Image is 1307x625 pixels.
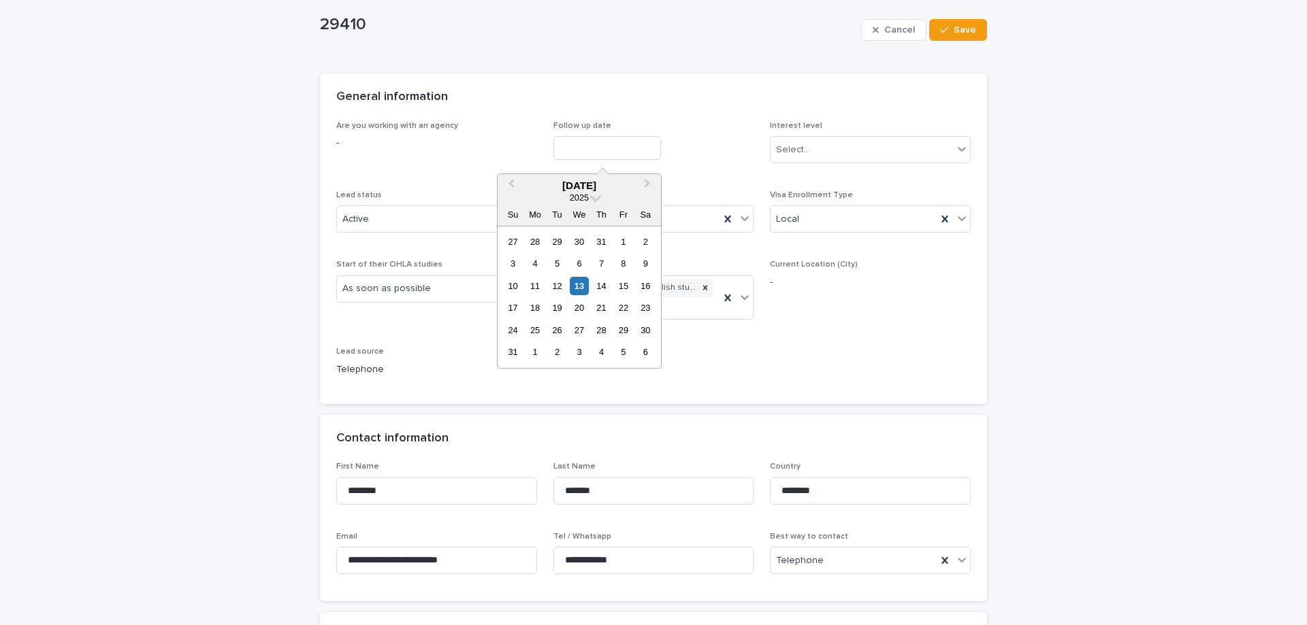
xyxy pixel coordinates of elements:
[502,231,656,363] div: month 2025-08
[504,233,522,251] div: Choose Sunday, July 27th, 2025
[770,191,853,199] span: Visa Enrollment Type
[636,343,655,361] div: Choose Saturday, September 6th, 2025
[342,212,369,226] span: Active
[548,343,566,361] div: Choose Tuesday, September 2nd, 2025
[570,343,588,361] div: Choose Wednesday, September 3rd, 2025
[553,533,611,541] span: Tel / Whatsapp
[592,321,611,339] div: Choose Thursday, August 28th, 2025
[614,233,632,251] div: Choose Friday, August 1st, 2025
[336,191,382,199] span: Lead status
[504,343,522,361] div: Choose Sunday, August 31st, 2025
[526,254,544,273] div: Choose Monday, August 4th, 2025
[776,143,810,157] div: Select...
[570,192,589,203] span: 2025
[770,260,858,269] span: Current Location (City)
[336,136,537,150] p: -
[636,321,655,339] div: Choose Saturday, August 30th, 2025
[570,277,588,295] div: Choose Wednesday, August 13th, 2025
[614,205,632,224] div: Fr
[570,299,588,317] div: Choose Wednesday, August 20th, 2025
[504,321,522,339] div: Choose Sunday, August 24th, 2025
[548,233,566,251] div: Choose Tuesday, July 29th, 2025
[770,533,848,541] span: Best way to contact
[614,254,632,273] div: Choose Friday, August 8th, 2025
[526,277,544,295] div: Choose Monday, August 11th, 2025
[614,321,632,339] div: Choose Friday, August 29th, 2025
[548,205,566,224] div: Tu
[553,122,611,130] span: Follow up date
[504,205,522,224] div: Su
[320,15,856,35] p: 29410
[614,343,632,361] div: Choose Friday, September 5th, 2025
[592,205,611,224] div: Th
[548,321,566,339] div: Choose Tuesday, August 26th, 2025
[504,299,522,317] div: Choose Sunday, August 17th, 2025
[548,254,566,273] div: Choose Tuesday, August 5th, 2025
[526,205,544,224] div: Mo
[929,19,987,41] button: Save
[336,122,458,130] span: Are you working with an agency
[336,90,448,105] h2: General information
[570,233,588,251] div: Choose Wednesday, July 30th, 2025
[342,282,431,296] span: As soon as possible
[614,299,632,317] div: Choose Friday, August 22nd, 2025
[336,462,379,471] span: First Name
[770,122,822,130] span: Interest level
[592,299,611,317] div: Choose Thursday, August 21st, 2025
[548,277,566,295] div: Choose Tuesday, August 12th, 2025
[861,19,926,41] button: Cancel
[592,277,611,295] div: Choose Thursday, August 14th, 2025
[636,277,655,295] div: Choose Saturday, August 16th, 2025
[498,180,661,192] div: [DATE]
[636,205,655,224] div: Sa
[636,299,655,317] div: Choose Saturday, August 23rd, 2025
[553,462,596,471] span: Last Name
[776,212,799,226] span: Local
[592,343,611,361] div: Choose Thursday, September 4th, 2025
[776,554,824,568] span: Telephone
[570,254,588,273] div: Choose Wednesday, August 6th, 2025
[954,25,976,35] span: Save
[526,343,544,361] div: Choose Monday, September 1st, 2025
[336,362,537,377] p: Telephone
[499,175,521,197] button: Previous Month
[770,275,971,290] p: -
[592,254,611,273] div: Choose Thursday, August 7th, 2025
[636,233,655,251] div: Choose Saturday, August 2nd, 2025
[638,175,660,197] button: Next Month
[548,299,566,317] div: Choose Tuesday, August 19th, 2025
[884,25,915,35] span: Cancel
[570,321,588,339] div: Choose Wednesday, August 27th, 2025
[504,277,522,295] div: Choose Sunday, August 10th, 2025
[336,431,449,446] h2: Contact information
[770,462,801,471] span: Country
[336,533,357,541] span: Email
[336,260,442,269] span: Start of their OHLA studies
[592,233,611,251] div: Choose Thursday, July 31st, 2025
[526,321,544,339] div: Choose Monday, August 25th, 2025
[636,254,655,273] div: Choose Saturday, August 9th, 2025
[526,299,544,317] div: Choose Monday, August 18th, 2025
[614,277,632,295] div: Choose Friday, August 15th, 2025
[526,233,544,251] div: Choose Monday, July 28th, 2025
[504,254,522,273] div: Choose Sunday, August 3rd, 2025
[570,205,588,224] div: We
[336,348,384,356] span: Lead source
